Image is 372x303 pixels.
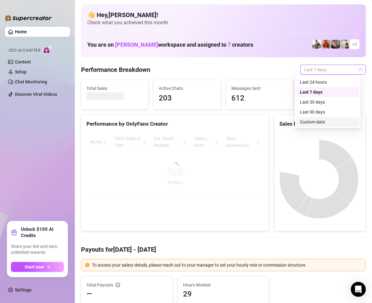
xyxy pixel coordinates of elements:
[231,85,288,92] span: Messages Sent
[331,40,340,49] img: George
[15,287,31,292] a: Settings
[296,77,359,87] div: Last 24 hours
[43,45,52,54] img: AI Chatter
[296,97,359,107] div: Last 30 days
[300,119,355,125] div: Custom date
[11,229,17,235] span: gift
[159,92,215,104] span: 203
[11,244,64,256] span: Share your link and earn unlimited rewards
[300,89,355,96] div: Last 7 days
[15,92,57,97] a: Discover Viral Videos
[15,79,47,84] a: Chat Monitoring
[21,226,64,239] strong: Unlock $100 AI Credits
[359,68,362,72] span: calendar
[116,283,120,287] span: info-circle
[81,65,150,74] h4: Performance Breakdown
[341,40,349,49] img: Ralphy
[15,69,27,74] a: Setup
[87,11,360,19] h4: 👋 Hey, [PERSON_NAME] !
[322,40,331,49] img: Justin
[183,282,264,288] span: Hours Worked
[183,289,264,299] span: 29
[15,59,31,64] a: Content
[11,262,64,272] button: Start nowarrow-right
[92,262,362,268] div: To access your salary details, please reach out to your manager to set your hourly rate or commis...
[9,48,40,54] span: Izzy AI Chatter
[300,79,355,86] div: Last 24 hours
[231,92,288,104] span: 612
[5,15,52,21] img: logo-BBDzfeDw.svg
[351,282,366,297] div: Open Intercom Messenger
[296,107,359,117] div: Last 90 days
[159,85,215,92] span: Active Chats
[86,120,264,128] div: Performance by OnlyFans Creator
[81,245,366,254] h4: Payouts for [DATE] - [DATE]
[172,162,178,169] span: loading
[300,99,355,105] div: Last 30 days
[115,41,158,48] span: [PERSON_NAME]
[352,41,357,48] span: + 3
[87,19,360,26] span: Check what you achieved this month
[312,40,321,49] img: JUSTIN
[46,265,51,269] span: arrow-right
[87,41,253,48] h1: You are on workspace and assigned to creators
[304,65,362,74] span: Last 7 days
[228,41,231,48] span: 7
[15,29,27,34] a: Home
[86,289,92,299] span: —
[25,264,44,269] span: Start now
[296,87,359,97] div: Last 7 days
[86,85,143,92] span: Total Sales
[296,117,359,127] div: Custom date
[85,263,89,267] span: exclamation-circle
[86,282,113,288] span: Total Payouts
[279,120,360,128] div: Sales by OnlyFans Creator
[300,109,355,115] div: Last 90 days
